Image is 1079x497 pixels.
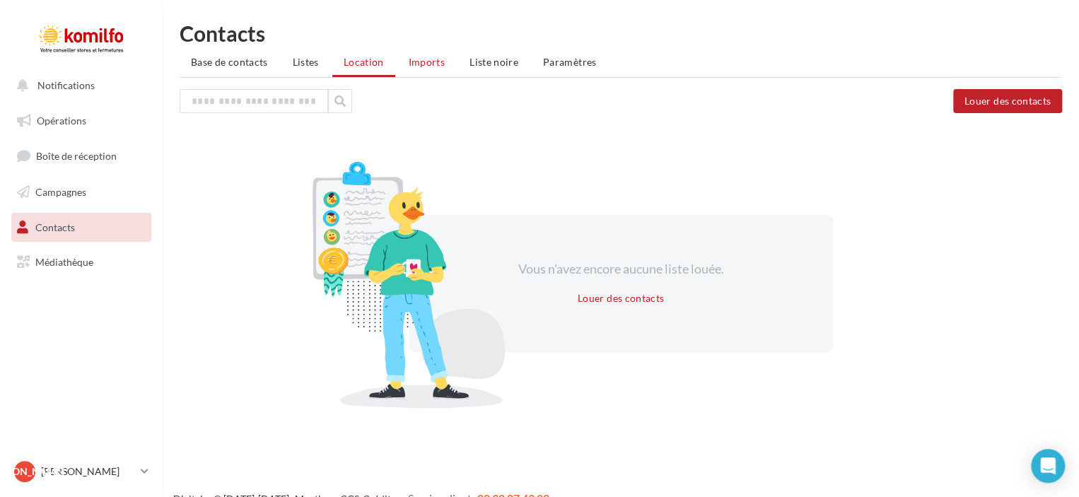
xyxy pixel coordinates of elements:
a: Campagnes [8,177,154,207]
span: Liste noire [469,56,518,68]
span: Opérations [37,115,86,127]
button: Louer des contacts [572,290,670,307]
span: Paramètres [543,56,597,68]
a: Médiathèque [8,247,154,277]
div: Open Intercom Messenger [1031,449,1065,483]
a: Contacts [8,213,154,242]
span: Base de contacts [191,56,268,68]
span: Médiathèque [35,256,93,268]
p: [PERSON_NAME] [41,464,135,479]
a: Boîte de réception [8,141,154,171]
span: Campagnes [35,186,86,198]
a: Opérations [8,106,154,136]
span: Imports [409,56,445,68]
span: Boîte de réception [36,150,117,162]
button: Louer des contacts [953,89,1062,113]
div: Vous n'avez encore aucune liste louée. [499,260,742,279]
span: Notifications [37,79,95,91]
a: [PERSON_NAME] [PERSON_NAME] [11,458,151,485]
span: Contacts [35,221,75,233]
h1: Contacts [180,23,1062,44]
span: Listes [293,56,319,68]
button: Notifications [8,71,148,100]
